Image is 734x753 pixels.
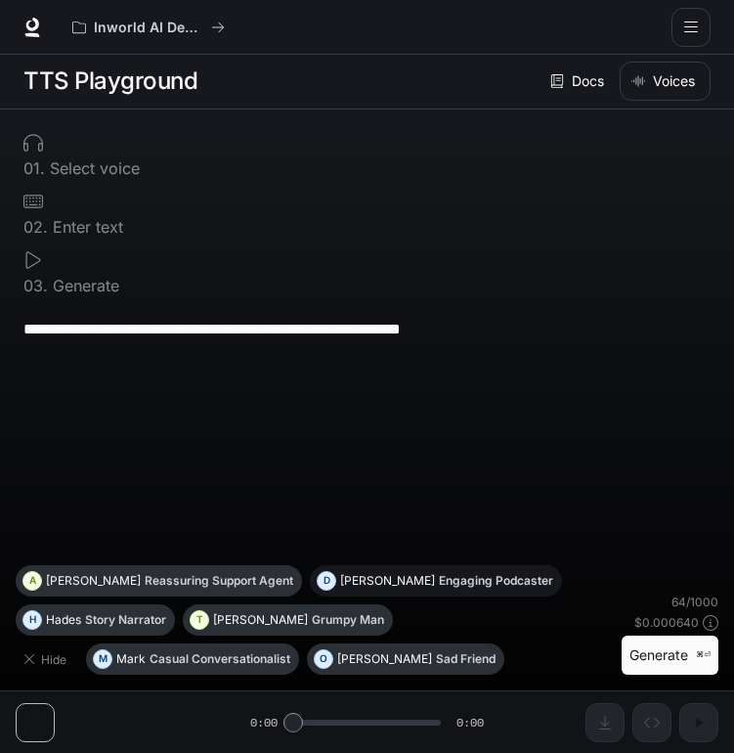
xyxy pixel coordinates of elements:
p: Generate [48,278,119,293]
div: M [94,643,111,675]
button: A[PERSON_NAME]Reassuring Support Agent [16,565,302,597]
p: 0 2 . [23,219,48,235]
p: Select voice [45,160,140,176]
p: [PERSON_NAME] [213,614,308,626]
p: [PERSON_NAME] [340,575,435,587]
button: Generate⌘⏎ [622,636,718,676]
div: D [318,565,335,597]
p: [PERSON_NAME] [46,575,141,587]
p: 0 3 . [23,278,48,293]
p: Sad Friend [436,653,496,665]
p: Inworld AI Demos [94,20,203,36]
button: Hide [16,643,78,675]
button: O[PERSON_NAME]Sad Friend [307,643,504,675]
p: Casual Conversationalist [150,653,290,665]
p: Enter text [48,219,123,235]
p: 0 1 . [23,160,45,176]
p: [PERSON_NAME] [337,653,432,665]
p: ⌘⏎ [696,649,711,661]
div: H [23,604,41,636]
p: $ 0.000640 [634,614,699,631]
h1: TTS Playground [23,62,197,101]
p: Reassuring Support Agent [145,575,293,587]
button: open drawer [671,8,711,47]
p: Story Narrator [85,614,166,626]
p: 64 / 1000 [671,594,718,610]
p: Hades [46,614,81,626]
a: Docs [546,62,612,101]
div: T [191,604,208,636]
button: Voices [620,62,711,101]
button: All workspaces [64,8,234,47]
button: MMarkCasual Conversationalist [86,643,299,675]
button: HHadesStory Narrator [16,604,175,636]
p: Grumpy Man [312,614,384,626]
div: O [315,643,332,675]
p: Mark [116,653,146,665]
div: A [23,565,41,597]
button: D[PERSON_NAME]Engaging Podcaster [310,565,562,597]
button: T[PERSON_NAME]Grumpy Man [183,604,393,636]
p: Engaging Podcaster [439,575,553,587]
